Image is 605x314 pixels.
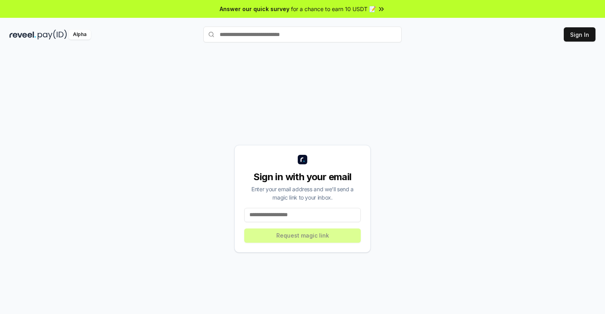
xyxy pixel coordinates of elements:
[38,30,67,40] img: pay_id
[291,5,376,13] span: for a chance to earn 10 USDT 📝
[220,5,289,13] span: Answer our quick survey
[244,171,361,183] div: Sign in with your email
[10,30,36,40] img: reveel_dark
[298,155,307,164] img: logo_small
[69,30,91,40] div: Alpha
[564,27,595,42] button: Sign In
[244,185,361,202] div: Enter your email address and we’ll send a magic link to your inbox.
